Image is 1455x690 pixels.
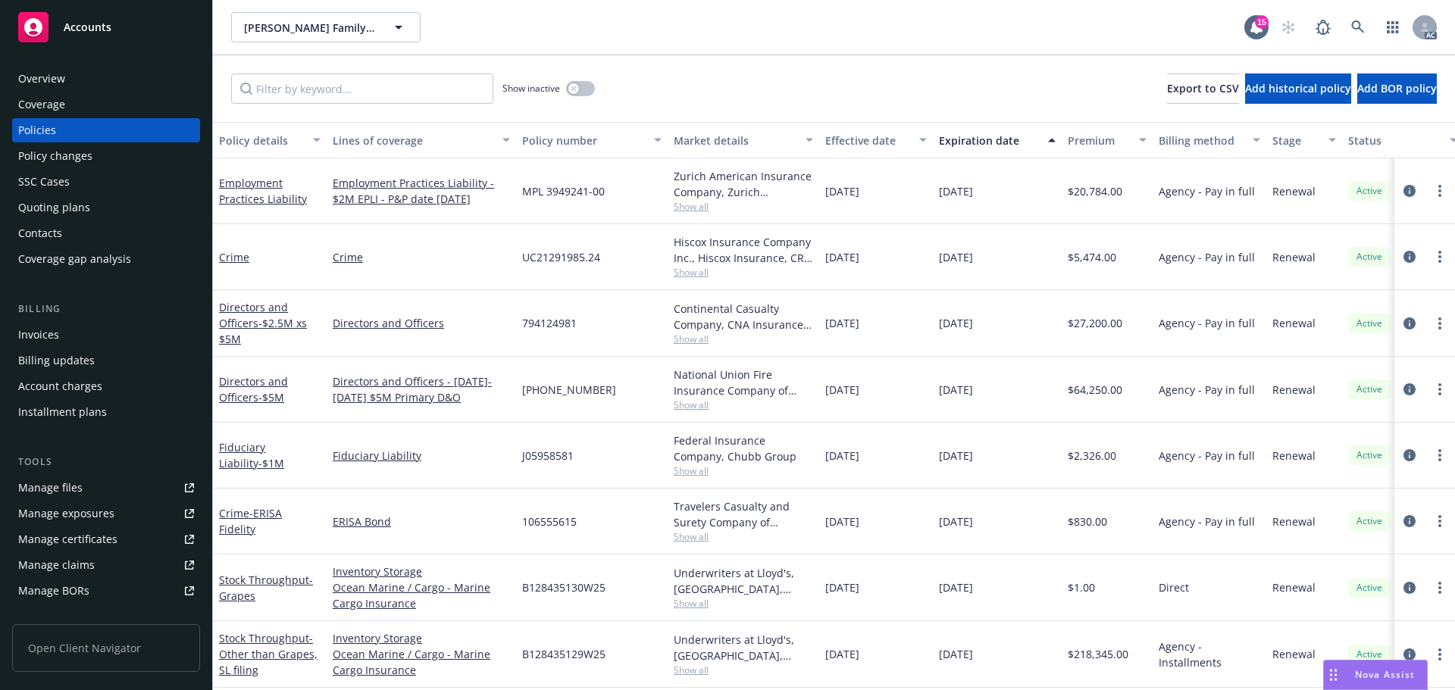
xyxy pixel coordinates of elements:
[674,168,813,200] div: Zurich American Insurance Company, Zurich Insurance Group, CRC Group
[1266,122,1342,158] button: Stage
[1400,380,1419,398] a: circleInformation
[502,82,560,95] span: Show inactive
[258,456,284,470] span: - $1M
[12,374,200,398] a: Account charges
[1068,315,1122,331] span: $27,200.00
[18,527,117,551] div: Manage certificates
[1378,12,1408,42] a: Switch app
[18,67,65,91] div: Overview
[219,374,288,404] a: Directors and Officers
[1272,646,1316,662] span: Renewal
[1159,579,1189,595] span: Direct
[18,501,114,526] div: Manage exposures
[939,133,1039,148] div: Expiration date
[1354,448,1385,462] span: Active
[1272,382,1316,398] span: Renewal
[219,250,249,264] a: Crime
[825,249,859,265] span: [DATE]
[333,249,510,265] a: Crime
[12,247,200,271] a: Coverage gap analysis
[522,183,605,199] span: MPL 3949241-00
[1431,248,1449,266] a: more
[825,315,859,331] span: [DATE]
[18,323,59,347] div: Invoices
[18,118,56,142] div: Policies
[219,316,307,346] span: - $2.5M xs $5M
[1357,81,1437,95] span: Add BOR policy
[939,183,973,199] span: [DATE]
[1159,638,1260,670] span: Agency - Installments
[825,579,859,595] span: [DATE]
[12,301,200,317] div: Billing
[12,170,200,194] a: SSC Cases
[12,118,200,142] a: Policies
[825,514,859,529] span: [DATE]
[522,448,574,464] span: J05958581
[1062,122,1153,158] button: Premium
[18,348,95,373] div: Billing updates
[1323,660,1428,690] button: Nova Assist
[522,514,577,529] span: 106555615
[522,382,616,398] span: [PHONE_NUMBER]
[674,464,813,477] span: Show all
[674,498,813,530] div: Travelers Casualty and Surety Company of America, Travelers Insurance
[18,144,92,168] div: Policy changes
[1348,133,1441,148] div: Status
[1308,12,1338,42] a: Report a Bug
[18,195,90,220] div: Quoting plans
[1400,645,1419,663] a: circleInformation
[12,454,200,470] div: Tools
[18,170,70,194] div: SSC Cases
[1159,382,1255,398] span: Agency - Pay in full
[12,348,200,373] a: Billing updates
[333,564,510,579] a: Inventory Storage
[933,122,1062,158] button: Expiration date
[1167,81,1239,95] span: Export to CSV
[213,122,327,158] button: Policy details
[1068,382,1122,398] span: $64,250.00
[18,221,62,245] div: Contacts
[219,133,304,148] div: Policy details
[1159,315,1255,331] span: Agency - Pay in full
[333,373,510,405] a: Directors and Officers - [DATE]-[DATE] $5M Primary D&O
[522,579,605,595] span: B128435130W25
[939,315,973,331] span: [DATE]
[12,501,200,526] a: Manage exposures
[1400,446,1419,464] a: circleInformation
[1431,314,1449,333] a: more
[1431,446,1449,464] a: more
[674,398,813,411] span: Show all
[219,506,282,536] span: - ERISA Fidelity
[219,176,307,206] a: Employment Practices Liability
[939,448,973,464] span: [DATE]
[1159,133,1244,148] div: Billing method
[1153,122,1266,158] button: Billing method
[674,266,813,279] span: Show all
[1354,648,1385,661] span: Active
[1068,249,1116,265] span: $5,474.00
[825,382,859,398] span: [DATE]
[1272,448,1316,464] span: Renewal
[12,144,200,168] a: Policy changes
[1354,184,1385,198] span: Active
[219,631,318,677] a: Stock Throughput
[674,333,813,345] span: Show all
[939,382,973,398] span: [DATE]
[18,247,131,271] div: Coverage gap analysis
[674,200,813,213] span: Show all
[1354,581,1385,595] span: Active
[522,133,645,148] div: Policy number
[219,440,284,470] a: Fiduciary Liability
[12,527,200,551] a: Manage certificates
[674,597,813,610] span: Show all
[12,604,200,629] a: Summary of insurance
[12,579,200,603] a: Manage BORs
[219,300,307,346] a: Directors and Officers
[1354,382,1385,396] span: Active
[1068,133,1130,148] div: Premium
[219,631,318,677] span: - Other than Grapes, SL filing
[825,646,859,662] span: [DATE]
[825,133,910,148] div: Effective date
[1324,660,1343,689] div: Drag to move
[244,20,375,36] span: [PERSON_NAME] Family Wines, Inc.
